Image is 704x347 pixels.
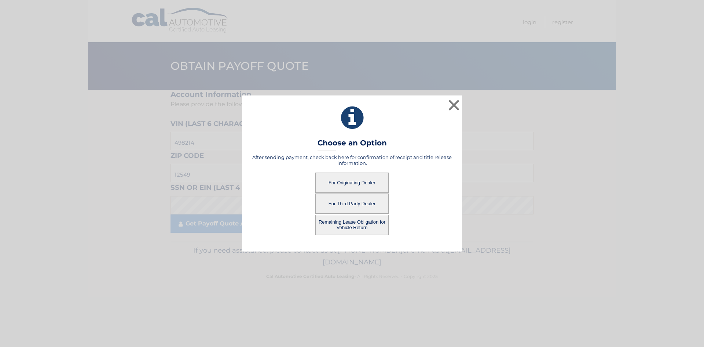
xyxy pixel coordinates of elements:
[447,98,461,112] button: ×
[315,215,389,235] button: Remaining Lease Obligation for Vehicle Return
[318,138,387,151] h3: Choose an Option
[251,154,453,166] h5: After sending payment, check back here for confirmation of receipt and title release information.
[315,194,389,214] button: For Third Party Dealer
[315,173,389,193] button: For Originating Dealer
